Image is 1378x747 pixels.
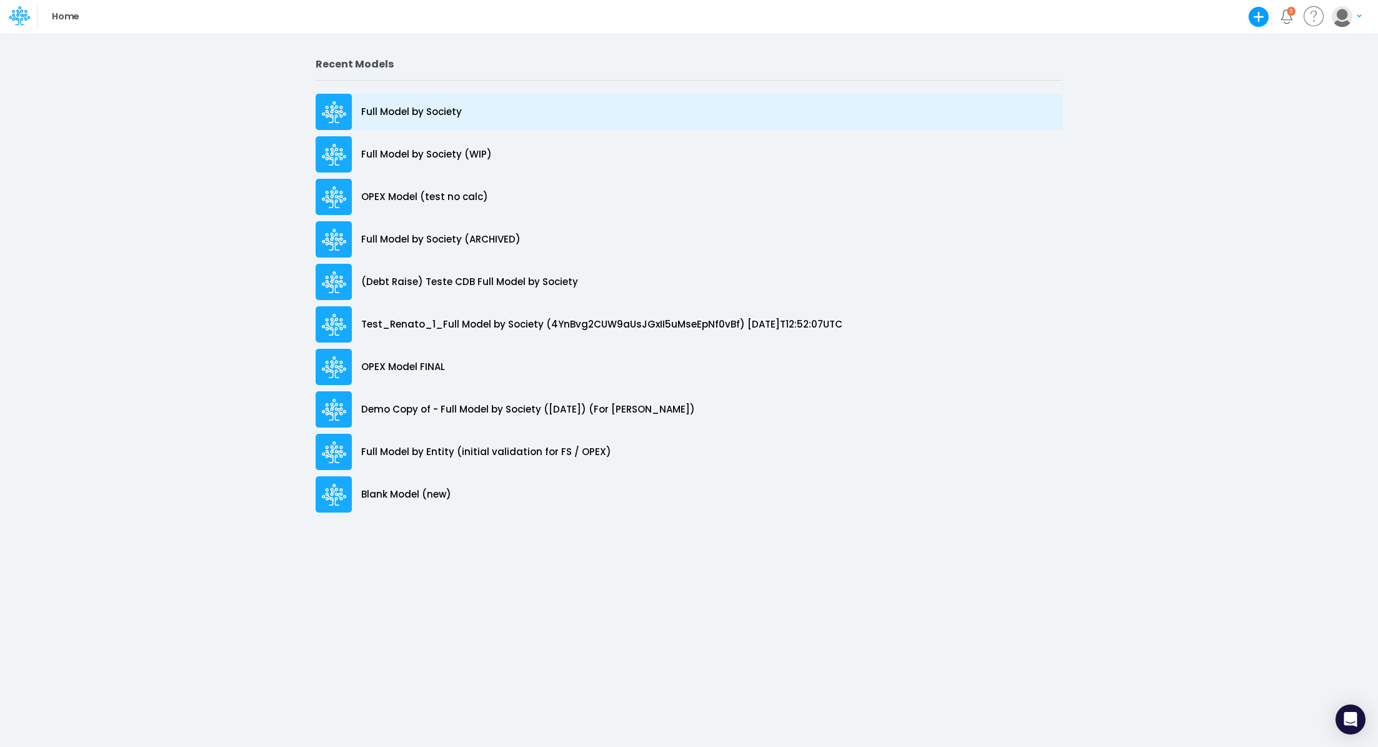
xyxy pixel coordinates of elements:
[316,346,1062,388] a: OPEX Model FINAL
[316,303,1062,346] a: Test_Renato_1_Full Model by Society (4YnBvg2CUW9aUsJGxII5uMseEpNf0vBf) [DATE]T12:52:07UTC
[361,105,462,119] p: Full Model by Society
[52,10,79,24] p: Home
[316,91,1062,133] a: Full Model by Society
[361,190,488,204] p: OPEX Model (test no calc)
[361,148,492,162] p: Full Model by Society (WIP)
[361,403,695,417] p: Demo Copy of - Full Model by Society ([DATE]) (For [PERSON_NAME])
[316,218,1062,261] a: Full Model by Society (ARCHIVED)
[316,261,1062,303] a: (Debt Raise) Teste CDB Full Model by Society
[1289,8,1293,14] div: 3 unread items
[316,388,1062,431] a: Demo Copy of - Full Model by Society ([DATE]) (For [PERSON_NAME])
[316,133,1062,176] a: Full Model by Society (WIP)
[361,488,451,502] p: Blank Model (new)
[361,360,445,374] p: OPEX Model FINAL
[361,445,611,459] p: Full Model by Entity (initial validation for FS / OPEX)
[1336,704,1366,734] div: Open Intercom Messenger
[361,318,842,332] p: Test_Renato_1_Full Model by Society (4YnBvg2CUW9aUsJGxII5uMseEpNf0vBf) [DATE]T12:52:07UTC
[1279,9,1294,24] a: Notifications
[361,275,578,289] p: (Debt Raise) Teste CDB Full Model by Society
[316,431,1062,473] a: Full Model by Entity (initial validation for FS / OPEX)
[316,473,1062,516] a: Blank Model (new)
[316,176,1062,218] a: OPEX Model (test no calc)
[316,58,1062,70] h2: Recent Models
[361,233,521,247] p: Full Model by Society (ARCHIVED)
